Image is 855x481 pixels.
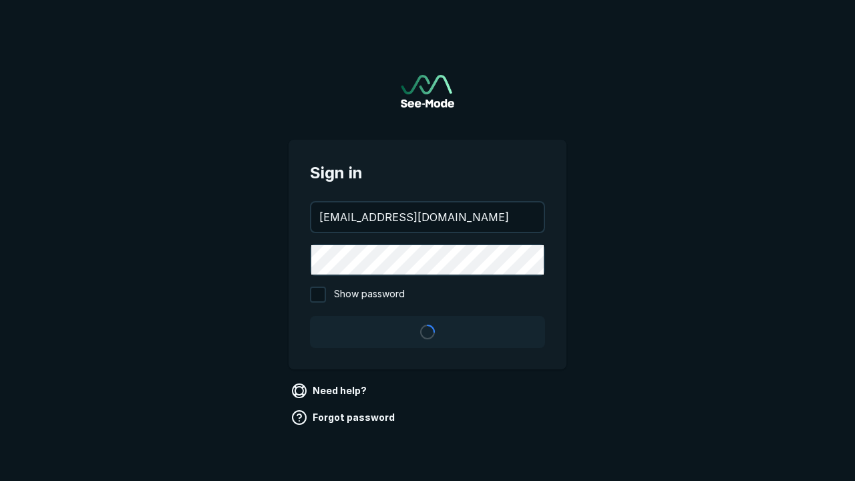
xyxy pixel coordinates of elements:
input: your@email.com [311,202,544,232]
a: Forgot password [289,407,400,428]
img: See-Mode Logo [401,75,454,108]
span: Show password [334,287,405,303]
a: Go to sign in [401,75,454,108]
a: Need help? [289,380,372,402]
span: Sign in [310,161,545,185]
